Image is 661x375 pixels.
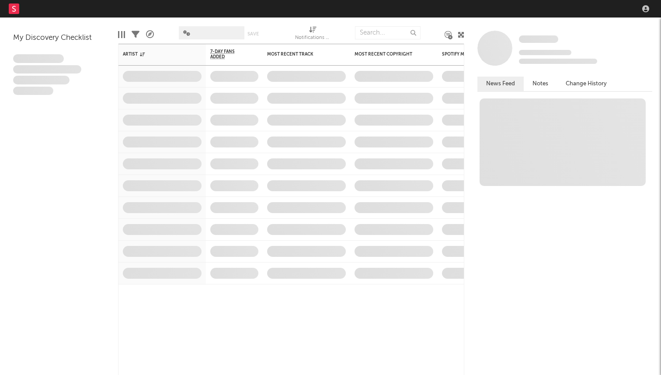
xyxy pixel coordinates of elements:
[13,76,70,84] span: Praesent ac interdum
[13,54,64,63] span: Lorem ipsum dolor
[267,52,333,57] div: Most Recent Track
[524,77,557,91] button: Notes
[519,50,571,55] span: Tracking Since: [DATE]
[477,77,524,91] button: News Feed
[247,32,259,36] button: Save
[519,35,558,43] span: Some Artist
[210,49,245,60] span: 7-Day Fans Added
[442,52,508,57] div: Spotify Monthly Listeners
[355,26,421,39] input: Search...
[295,33,330,43] div: Notifications (Artist)
[519,59,597,64] span: 0 fans last week
[355,52,420,57] div: Most Recent Copyright
[557,77,616,91] button: Change History
[123,52,188,57] div: Artist
[13,33,105,43] div: My Discovery Checklist
[519,35,558,44] a: Some Artist
[132,22,139,47] div: Filters
[295,22,330,47] div: Notifications (Artist)
[118,22,125,47] div: Edit Columns
[13,87,53,95] span: Aliquam viverra
[146,22,154,47] div: A&R Pipeline
[13,65,81,74] span: Integer aliquet in purus et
